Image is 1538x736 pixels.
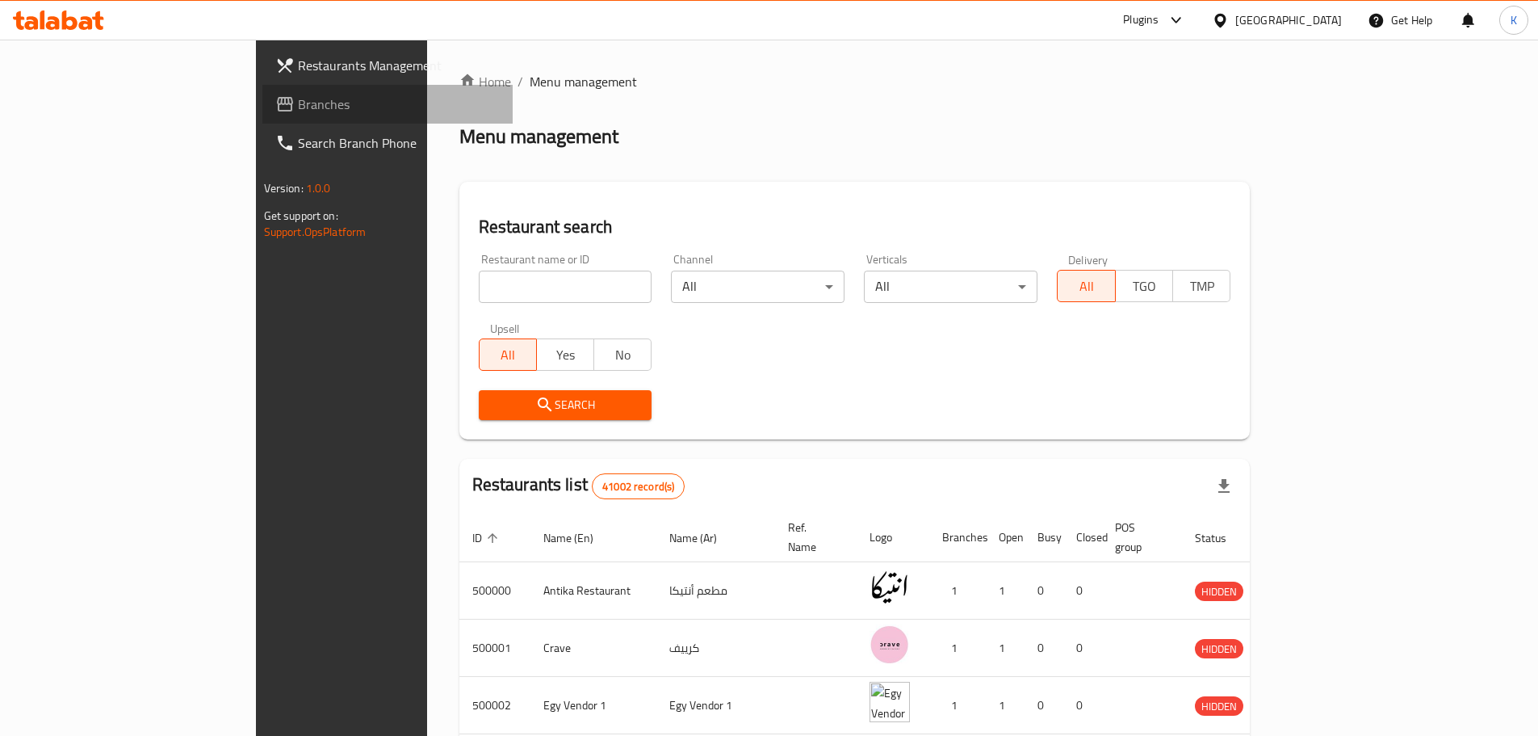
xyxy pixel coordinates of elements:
[986,513,1025,562] th: Open
[1068,254,1108,265] label: Delivery
[543,343,588,367] span: Yes
[1115,270,1173,302] button: TGO
[864,271,1037,303] div: All
[656,677,775,734] td: Egy Vendor 1
[479,271,652,303] input: Search for restaurant name or ID..
[671,271,844,303] div: All
[479,339,537,371] button: All
[530,562,656,620] td: Antika Restaurant
[929,513,986,562] th: Branches
[530,72,637,91] span: Menu management
[1235,11,1342,29] div: [GEOGRAPHIC_DATA]
[490,322,520,334] label: Upsell
[1057,270,1115,302] button: All
[986,677,1025,734] td: 1
[656,620,775,677] td: كرييف
[298,56,500,75] span: Restaurants Management
[788,518,837,557] span: Ref. Name
[669,528,738,548] span: Name (Ar)
[1115,518,1163,557] span: POS group
[656,562,775,620] td: مطعم أنتيكا
[472,473,685,499] h2: Restaurants list
[593,479,684,494] span: 41002 record(s)
[264,205,338,226] span: Get support on:
[1123,11,1159,30] div: Plugins
[1195,697,1243,716] span: HIDDEN
[298,95,500,114] span: Branches
[1025,677,1063,734] td: 0
[1511,11,1517,29] span: K
[306,178,331,199] span: 1.0.0
[1172,270,1230,302] button: TMP
[986,620,1025,677] td: 1
[472,528,503,548] span: ID
[536,339,594,371] button: Yes
[1063,620,1102,677] td: 0
[518,72,523,91] li: /
[1180,275,1224,298] span: TMP
[1205,467,1243,506] div: Export file
[986,562,1025,620] td: 1
[1025,620,1063,677] td: 0
[264,221,367,242] a: Support.OpsPlatform
[1195,582,1243,601] div: HIDDEN
[262,46,513,85] a: Restaurants Management
[264,178,304,199] span: Version:
[870,625,910,665] img: Crave
[1025,513,1063,562] th: Busy
[262,124,513,162] a: Search Branch Phone
[1195,696,1243,716] div: HIDDEN
[857,513,929,562] th: Logo
[1195,640,1243,658] span: HIDDEN
[1195,528,1247,548] span: Status
[593,339,652,371] button: No
[1063,677,1102,734] td: 0
[543,528,614,548] span: Name (En)
[459,72,1251,91] nav: breadcrumb
[530,620,656,677] td: Crave
[262,85,513,124] a: Branches
[601,343,645,367] span: No
[479,390,652,420] button: Search
[1122,275,1167,298] span: TGO
[592,473,685,499] div: Total records count
[1064,275,1108,298] span: All
[1063,562,1102,620] td: 0
[1025,562,1063,620] td: 0
[492,395,639,415] span: Search
[298,133,500,153] span: Search Branch Phone
[479,215,1231,239] h2: Restaurant search
[870,567,910,608] img: Antika Restaurant
[1195,582,1243,601] span: HIDDEN
[870,682,910,722] img: Egy Vendor 1
[486,343,530,367] span: All
[929,562,986,620] td: 1
[530,677,656,734] td: Egy Vendor 1
[459,124,618,149] h2: Menu management
[929,677,986,734] td: 1
[1063,513,1102,562] th: Closed
[929,620,986,677] td: 1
